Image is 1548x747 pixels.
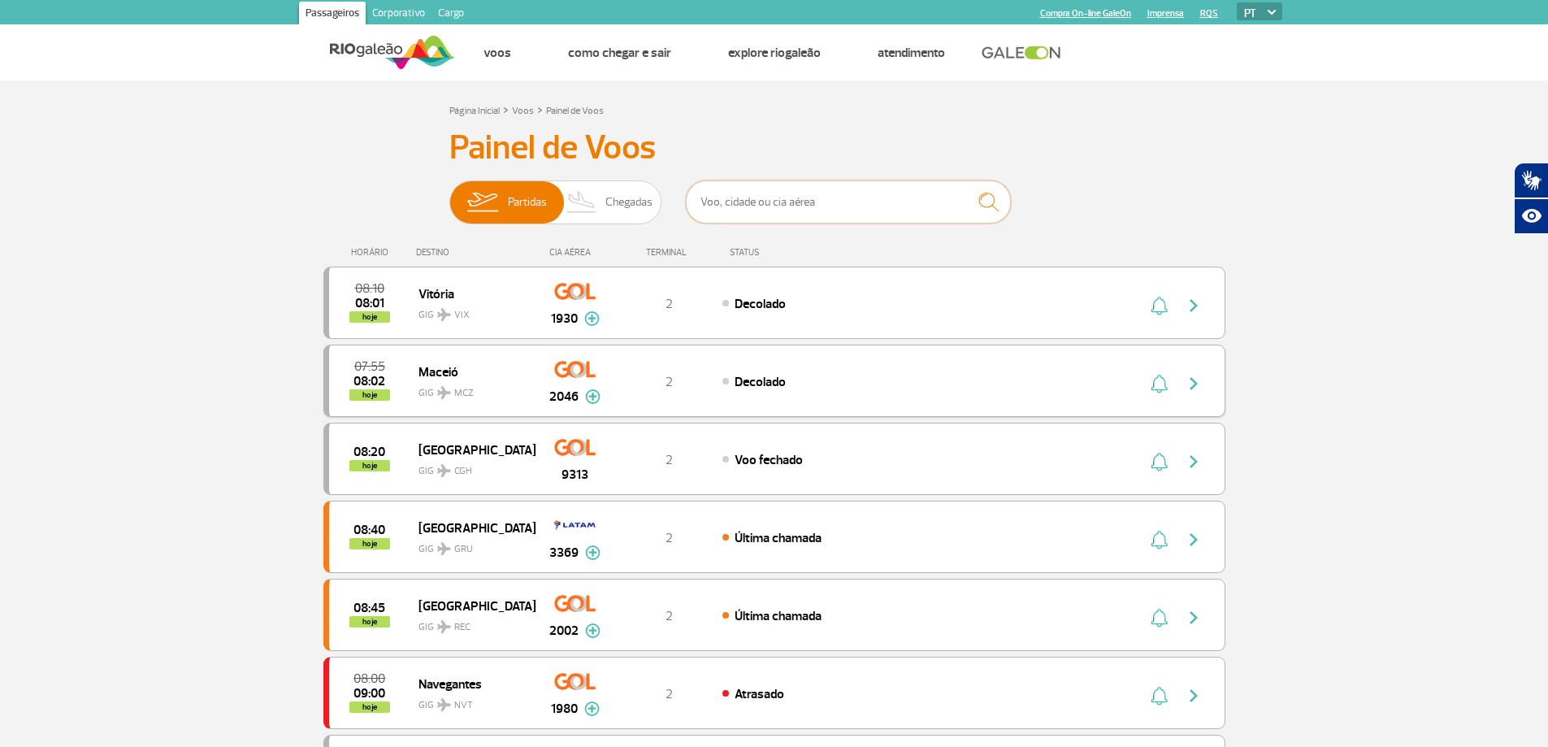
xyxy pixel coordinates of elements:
span: 2002 [549,621,579,641]
span: Decolado [735,374,786,390]
span: Maceió [418,361,523,382]
span: GIG [418,533,523,557]
a: Corporativo [366,2,431,28]
a: Explore RIOgaleão [728,45,821,61]
a: Passageiros [299,2,366,28]
span: 9313 [562,465,588,484]
span: CGH [454,464,472,479]
span: GIG [418,377,523,401]
img: mais-info-painel-voo.svg [585,389,601,404]
img: sino-painel-voo.svg [1151,686,1168,706]
span: 2025-10-01 08:20:00 [353,446,385,458]
span: 2 [666,530,673,546]
img: seta-direita-painel-voo.svg [1184,608,1203,628]
span: [GEOGRAPHIC_DATA] [418,439,523,460]
span: 2025-10-01 07:55:00 [354,361,385,372]
span: Decolado [735,296,786,312]
div: CIA AÉREA [535,247,616,258]
div: STATUS [722,247,854,258]
button: Abrir recursos assistivos. [1514,198,1548,234]
span: 2025-10-01 08:00:00 [353,673,385,684]
a: Voos [483,45,511,61]
span: 2025-10-01 08:02:00 [353,376,385,387]
span: hoje [349,460,390,471]
img: mais-info-painel-voo.svg [584,701,600,716]
span: Atrasado [735,686,784,702]
a: > [503,100,509,119]
span: 2 [666,374,673,390]
img: destiny_airplane.svg [437,464,451,477]
span: Última chamada [735,530,822,546]
img: sino-painel-voo.svg [1151,608,1168,628]
h3: Painel de Voos [449,128,1099,168]
span: 2 [666,296,673,312]
span: 2 [666,452,673,468]
img: slider-desembarque [558,181,606,224]
img: sino-painel-voo.svg [1151,374,1168,393]
span: 1930 [551,309,578,328]
span: GIG [418,455,523,479]
span: [GEOGRAPHIC_DATA] [418,595,523,616]
span: hoje [349,389,390,401]
span: GIG [418,689,523,713]
a: > [537,100,543,119]
img: slider-embarque [457,181,508,224]
span: REC [454,620,470,635]
a: RQS [1200,8,1218,19]
span: hoje [349,311,390,323]
a: Página Inicial [449,105,500,117]
span: 2046 [549,387,579,406]
img: seta-direita-painel-voo.svg [1184,686,1203,706]
span: hoje [349,616,390,628]
a: Como chegar e sair [568,45,671,61]
span: 2 [666,686,673,702]
span: GIG [418,611,523,635]
span: [GEOGRAPHIC_DATA] [418,517,523,538]
input: Voo, cidade ou cia aérea [686,180,1011,224]
img: destiny_airplane.svg [437,620,451,633]
span: hoje [349,701,390,713]
span: Partidas [508,181,547,224]
span: Chegadas [605,181,653,224]
img: seta-direita-painel-voo.svg [1184,530,1203,549]
img: destiny_airplane.svg [437,308,451,321]
span: 2025-10-01 09:00:00 [353,688,385,699]
a: Painel de Voos [546,105,604,117]
span: Voo fechado [735,452,803,468]
a: Compra On-line GaleOn [1040,8,1131,19]
img: sino-painel-voo.svg [1151,296,1168,315]
span: GIG [418,299,523,323]
button: Abrir tradutor de língua de sinais. [1514,163,1548,198]
img: sino-painel-voo.svg [1151,530,1168,549]
span: 2025-10-01 08:40:00 [353,524,385,536]
span: 2025-10-01 08:01:00 [355,297,384,309]
img: destiny_airplane.svg [437,698,451,711]
span: 1980 [551,699,578,719]
img: mais-info-painel-voo.svg [585,623,601,638]
span: 2 [666,608,673,624]
img: seta-direita-painel-voo.svg [1184,452,1203,471]
img: seta-direita-painel-voo.svg [1184,374,1203,393]
span: Navegantes [418,673,523,694]
img: sino-painel-voo.svg [1151,452,1168,471]
img: mais-info-painel-voo.svg [584,311,600,326]
div: TERMINAL [616,247,722,258]
a: Voos [512,105,534,117]
span: hoje [349,538,390,549]
img: seta-direita-painel-voo.svg [1184,296,1203,315]
a: Imprensa [1147,8,1184,19]
img: destiny_airplane.svg [437,386,451,399]
img: destiny_airplane.svg [437,542,451,555]
span: GRU [454,542,473,557]
img: mais-info-painel-voo.svg [585,545,601,560]
span: Última chamada [735,608,822,624]
span: 3369 [549,543,579,562]
div: DESTINO [416,247,535,258]
a: Cargo [431,2,470,28]
span: Vitória [418,283,523,304]
span: 2025-10-01 08:10:00 [355,283,384,294]
div: HORÁRIO [328,247,417,258]
a: Atendimento [878,45,945,61]
span: MCZ [454,386,474,401]
span: NVT [454,698,473,713]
